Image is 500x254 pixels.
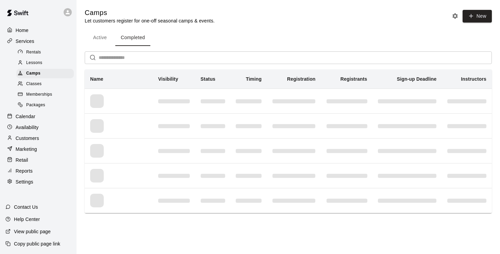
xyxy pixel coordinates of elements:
[16,47,77,58] a: Rentals
[16,79,74,89] div: Classes
[16,157,28,163] p: Retail
[14,216,40,223] p: Help Center
[16,113,35,120] p: Calendar
[5,111,71,122] a: Calendar
[26,60,43,66] span: Lessons
[5,155,71,165] a: Retail
[5,144,71,154] a: Marketing
[85,17,215,24] p: Let customers register for one-off seasonal camps & events.
[158,76,178,82] b: Visibility
[287,76,315,82] b: Registration
[201,76,216,82] b: Status
[115,30,150,46] button: Completed
[5,133,71,143] a: Customers
[5,122,71,132] a: Availability
[26,102,45,109] span: Packages
[5,25,71,35] a: Home
[16,48,74,57] div: Rentals
[16,124,39,131] p: Availability
[16,58,77,68] a: Lessons
[450,11,460,21] button: Camp settings
[85,69,492,213] table: simple table
[16,168,33,174] p: Reports
[246,76,262,82] b: Timing
[461,76,486,82] b: Instructors
[16,38,34,45] p: Services
[463,10,492,22] button: New
[460,13,492,19] a: New
[16,69,74,78] div: Camps
[26,81,41,88] span: Classes
[16,100,77,111] a: Packages
[16,79,77,90] a: Classes
[14,240,60,247] p: Copy public page link
[16,90,77,100] a: Memberships
[85,30,115,46] button: Active
[5,36,71,46] a: Services
[5,177,71,187] a: Settings
[26,70,40,77] span: Camps
[14,204,38,210] p: Contact Us
[397,76,437,82] b: Sign-up Deadline
[16,68,77,79] a: Camps
[340,76,367,82] b: Registrants
[16,146,37,153] p: Marketing
[16,90,74,99] div: Memberships
[85,8,215,17] h5: Camps
[90,76,103,82] b: Name
[26,49,41,56] span: Rentals
[16,178,33,185] p: Settings
[26,91,52,98] span: Memberships
[16,58,74,68] div: Lessons
[14,228,51,235] p: View public page
[16,135,39,142] p: Customers
[16,100,74,110] div: Packages
[16,27,29,34] p: Home
[5,166,71,176] a: Reports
